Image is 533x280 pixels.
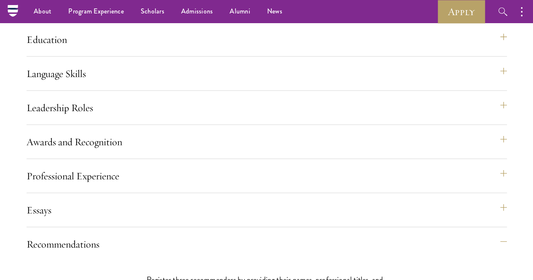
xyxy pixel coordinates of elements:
button: Language Skills [27,64,507,84]
button: Leadership Roles [27,98,507,118]
button: Education [27,29,507,50]
button: Awards and Recognition [27,132,507,152]
button: Professional Experience [27,166,507,186]
button: Essays [27,200,507,220]
button: Recommendations [27,234,507,254]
